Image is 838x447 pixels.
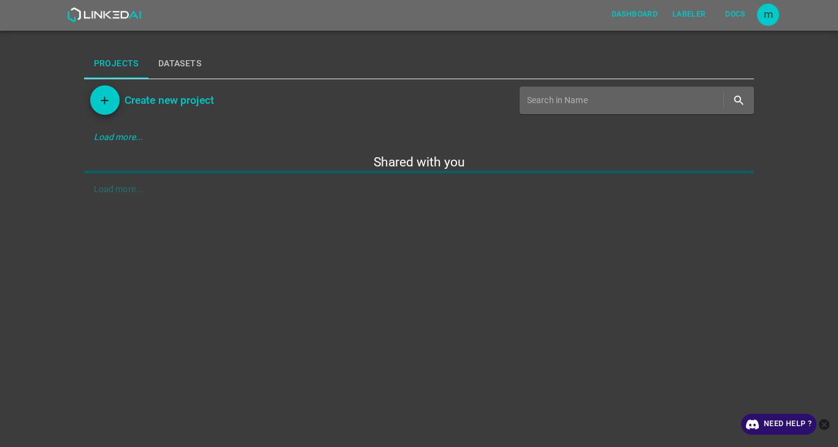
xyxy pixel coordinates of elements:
[665,2,713,27] a: Labeler
[84,126,755,149] div: Load more...
[94,132,144,142] em: Load more...
[84,154,755,171] h5: Shared with you
[757,4,779,26] button: Open settings
[604,2,665,27] a: Dashboard
[741,414,817,435] a: Need Help ?
[667,4,710,25] button: Labeler
[726,88,752,113] button: search
[84,49,148,79] button: Projects
[527,91,721,109] input: Search in Name
[607,4,663,25] button: Dashboard
[757,4,779,26] div: m
[713,2,757,27] a: Docs
[817,414,832,435] button: close-help
[715,4,755,25] button: Docs
[120,91,214,109] a: Create new project
[90,85,120,115] button: Add
[125,91,214,109] h6: Create new project
[67,7,141,22] img: LinkedAI
[148,49,211,79] button: Datasets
